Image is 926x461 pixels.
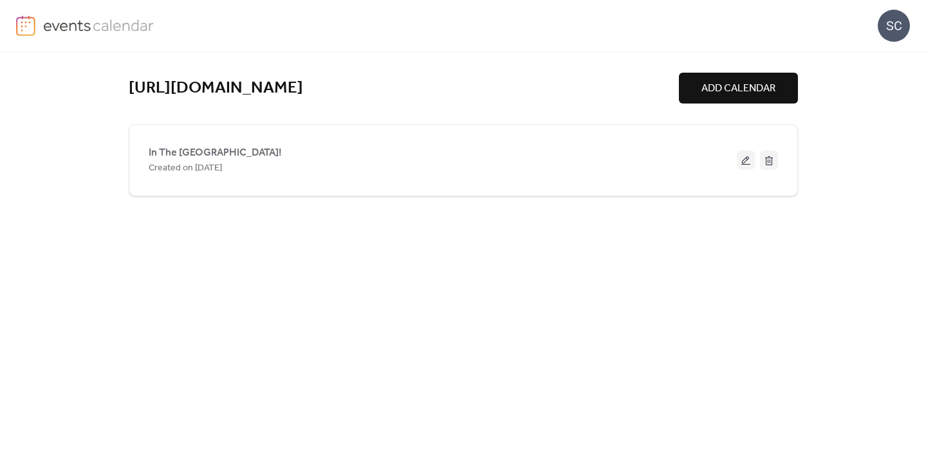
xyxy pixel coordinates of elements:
[149,145,282,161] span: In The [GEOGRAPHIC_DATA]!
[149,161,222,176] span: Created on [DATE]
[129,78,303,99] a: [URL][DOMAIN_NAME]
[679,73,798,104] button: ADD CALENDAR
[43,15,154,35] img: logo-type
[149,149,282,156] a: In The [GEOGRAPHIC_DATA]!
[878,10,910,42] div: SC
[16,15,35,36] img: logo
[701,81,775,96] span: ADD CALENDAR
